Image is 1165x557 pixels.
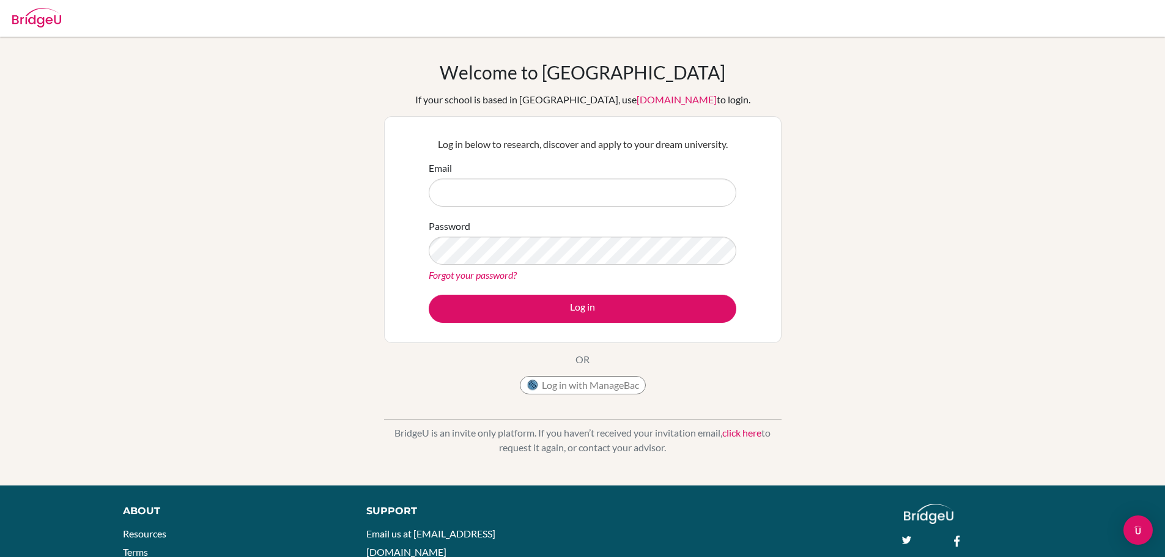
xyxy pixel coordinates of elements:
div: Support [366,504,568,518]
p: OR [575,352,590,367]
div: If your school is based in [GEOGRAPHIC_DATA], use to login. [415,92,750,107]
label: Email [429,161,452,175]
button: Log in with ManageBac [520,376,646,394]
a: click here [722,427,761,438]
a: Resources [123,528,166,539]
a: Forgot your password? [429,269,517,281]
img: logo_white@2x-f4f0deed5e89b7ecb1c2cc34c3e3d731f90f0f143d5ea2071677605dd97b5244.png [904,504,953,524]
p: Log in below to research, discover and apply to your dream university. [429,137,736,152]
a: [DOMAIN_NAME] [637,94,717,105]
h1: Welcome to [GEOGRAPHIC_DATA] [440,61,725,83]
p: BridgeU is an invite only platform. If you haven’t received your invitation email, to request it ... [384,426,782,455]
div: About [123,504,339,518]
img: Bridge-U [12,8,61,28]
div: Open Intercom Messenger [1123,515,1153,545]
button: Log in [429,295,736,323]
label: Password [429,219,470,234]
